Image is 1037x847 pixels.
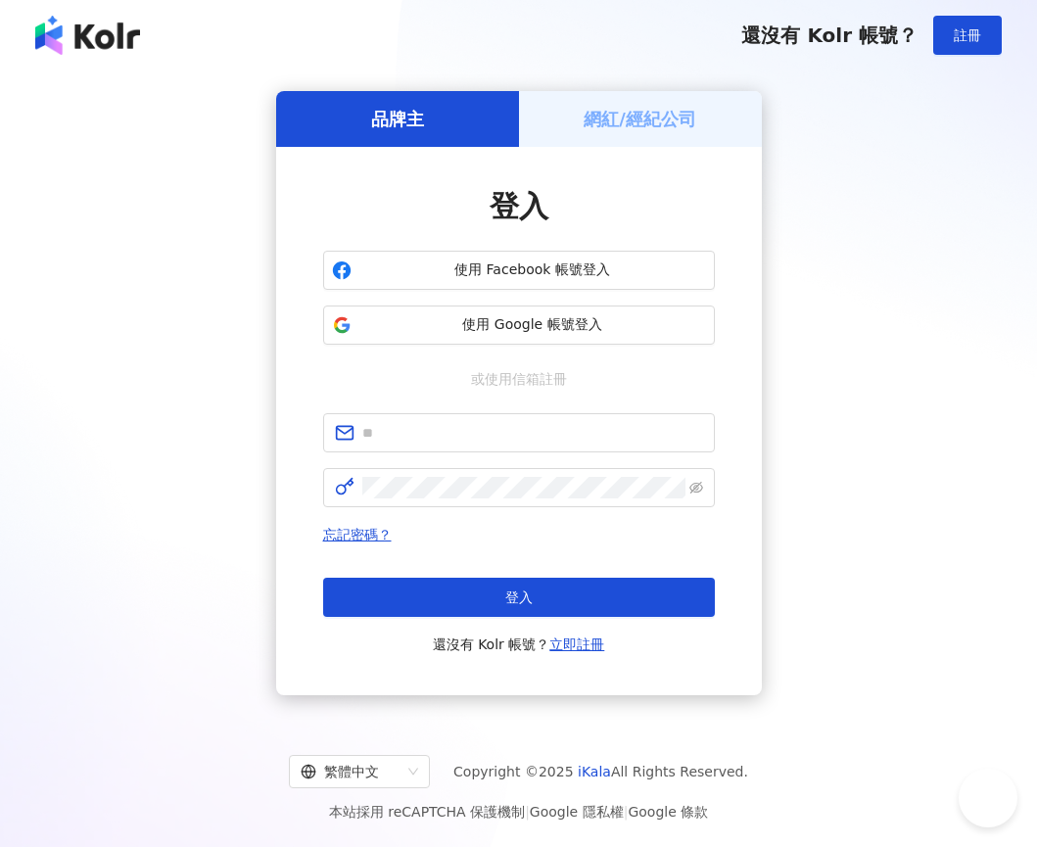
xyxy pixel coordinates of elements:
[301,756,401,787] div: 繁體中文
[371,107,424,131] h5: 品牌主
[490,189,548,223] span: 登入
[323,527,392,542] a: 忘記密碼？
[323,306,715,345] button: 使用 Google 帳號登入
[741,24,918,47] span: 還沒有 Kolr 帳號？
[628,804,708,820] a: Google 條款
[323,251,715,290] button: 使用 Facebook 帳號登入
[35,16,140,55] img: logo
[433,633,605,656] span: 還沒有 Kolr 帳號？
[578,764,611,779] a: iKala
[359,260,706,280] span: 使用 Facebook 帳號登入
[954,27,981,43] span: 註冊
[959,769,1017,827] iframe: Help Scout Beacon - Open
[457,368,581,390] span: 或使用信箱註冊
[624,804,629,820] span: |
[584,107,696,131] h5: 網紅/經紀公司
[525,804,530,820] span: |
[530,804,624,820] a: Google 隱私權
[549,636,604,652] a: 立即註冊
[689,481,703,494] span: eye-invisible
[329,800,708,823] span: 本站採用 reCAPTCHA 保護機制
[323,578,715,617] button: 登入
[359,315,706,335] span: 使用 Google 帳號登入
[933,16,1002,55] button: 註冊
[505,589,533,605] span: 登入
[453,760,748,783] span: Copyright © 2025 All Rights Reserved.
